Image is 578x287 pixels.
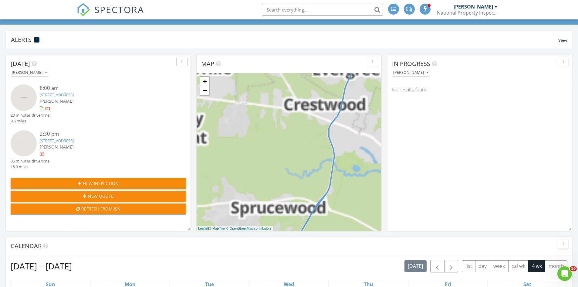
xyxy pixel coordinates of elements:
button: New Quote [11,191,186,202]
button: [DATE] [404,260,427,272]
span: New Quote [88,193,113,199]
button: 4 wk [528,260,545,272]
span: 10 [570,266,577,271]
img: streetview [11,130,37,156]
span: Map [201,60,214,68]
button: Refresh from ISN [11,203,186,214]
div: [PERSON_NAME] [454,4,493,10]
button: month [545,260,567,272]
span: [PERSON_NAME] [40,144,74,150]
div: 8:00 am [40,84,171,92]
button: Previous [430,260,444,272]
span: Calendar [11,242,42,250]
a: [STREET_ADDRESS] [40,92,74,97]
span: SPECTORA [94,3,144,16]
button: New Inspection [11,178,186,189]
span: 1 [36,38,38,42]
span: New Inspection [83,180,119,186]
a: Leaflet [198,227,208,230]
div: 15.9 miles [11,164,49,170]
div: 20 minutes drive time [11,112,49,118]
iframe: Intercom live chat [557,266,572,281]
img: streetview [11,84,37,111]
a: © OpenStreetMap contributors [226,227,272,230]
a: Zoom out [200,86,209,95]
a: 2:30 pm [STREET_ADDRESS] [PERSON_NAME] 35 minutes drive time 15.9 miles [11,130,186,170]
div: National Property Inspections/Lowcountry [437,10,498,16]
button: [PERSON_NAME] [392,69,430,77]
div: 2:30 pm [40,130,171,138]
button: day [475,260,490,272]
button: [PERSON_NAME] [11,69,48,77]
h2: [DATE] – [DATE] [11,260,72,272]
div: No results found [387,81,572,98]
button: list [462,260,475,272]
a: Zoom in [200,77,209,86]
div: 9.6 miles [11,118,49,124]
a: © MapTiler [209,227,225,230]
div: [PERSON_NAME] [12,70,47,75]
span: View [558,38,567,43]
span: [PERSON_NAME] [40,98,74,104]
img: The Best Home Inspection Software - Spectora [77,3,90,16]
a: 8:00 am [STREET_ADDRESS] [PERSON_NAME] 20 minutes drive time 9.6 miles [11,84,186,124]
input: Search everything... [262,4,383,16]
span: [DATE] [11,60,30,68]
div: Refresh from ISN [15,206,181,212]
button: cal wk [508,260,529,272]
a: SPECTORA [77,8,144,21]
div: [PERSON_NAME] [393,70,428,75]
div: 35 minutes drive time [11,158,49,164]
button: Next [444,260,458,272]
span: In Progress [392,60,430,68]
div: Alerts [11,36,558,44]
button: week [490,260,509,272]
a: [STREET_ADDRESS] [40,138,74,143]
div: | [197,226,273,231]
